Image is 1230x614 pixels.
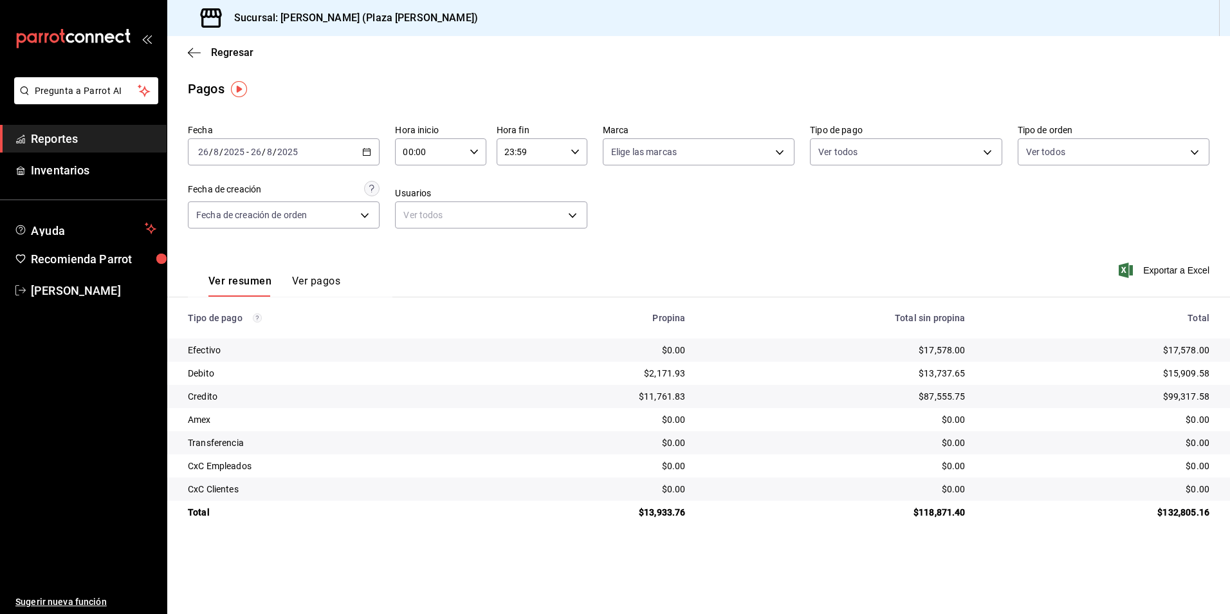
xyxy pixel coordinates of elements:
button: Ver pagos [292,275,340,297]
div: $13,737.65 [706,367,966,380]
div: $17,578.00 [986,344,1209,357]
label: Hora inicio [395,126,486,135]
span: Pregunta a Parrot AI [35,84,138,98]
div: CxC Clientes [188,483,479,496]
div: $0.00 [499,483,685,496]
div: navigation tabs [208,275,340,297]
span: / [219,147,223,157]
div: $0.00 [986,413,1209,426]
span: Regresar [211,46,253,59]
button: Regresar [188,46,253,59]
div: Fecha de creación [188,183,261,196]
div: $0.00 [986,460,1209,472]
div: $0.00 [706,483,966,496]
span: Sugerir nueva función [15,595,156,609]
input: -- [213,147,219,157]
img: Tooltip marker [231,81,247,97]
svg: Los pagos realizados con Pay y otras terminales son montos brutos. [253,313,262,322]
div: Pagos [188,79,225,98]
span: Ayuda [31,221,140,236]
div: Amex [188,413,479,426]
div: Efectivo [188,344,479,357]
button: open_drawer_menu [142,33,152,44]
input: ---- [277,147,298,157]
div: Total [986,313,1209,323]
span: [PERSON_NAME] [31,282,156,299]
div: $87,555.75 [706,390,966,403]
span: / [209,147,213,157]
div: $17,578.00 [706,344,966,357]
span: Ver todos [1026,145,1065,158]
div: $0.00 [499,344,685,357]
div: $11,761.83 [499,390,685,403]
h3: Sucursal: [PERSON_NAME] (Plaza [PERSON_NAME]) [224,10,478,26]
label: Hora fin [497,126,587,135]
div: $0.00 [499,460,685,472]
div: $0.00 [706,436,966,449]
div: $99,317.58 [986,390,1209,403]
span: - [246,147,249,157]
div: $118,871.40 [706,506,966,519]
div: Tipo de pago [188,313,479,323]
div: $0.00 [706,460,966,472]
div: CxC Empleados [188,460,479,472]
div: $0.00 [986,436,1209,449]
div: Credito [188,390,479,403]
button: Ver resumen [208,275,271,297]
button: Exportar a Excel [1121,263,1209,278]
div: $0.00 [706,413,966,426]
div: $0.00 [986,483,1209,496]
span: Reportes [31,130,156,147]
input: -- [266,147,273,157]
div: $0.00 [499,413,685,426]
label: Fecha [188,126,380,135]
div: Transferencia [188,436,479,449]
span: / [262,147,266,157]
label: Tipo de pago [810,126,1002,135]
div: $13,933.76 [499,506,685,519]
span: Fecha de creación de orden [196,209,307,221]
div: Propina [499,313,685,323]
a: Pregunta a Parrot AI [9,93,158,107]
span: / [273,147,277,157]
label: Usuarios [395,189,587,198]
button: Pregunta a Parrot AI [14,77,158,104]
div: $15,909.58 [986,367,1209,380]
div: $2,171.93 [499,367,685,380]
span: Recomienda Parrot [31,250,156,268]
div: Ver todos [395,201,587,228]
label: Marca [603,126,794,135]
span: Elige las marcas [611,145,677,158]
span: Inventarios [31,162,156,179]
div: Total sin propina [706,313,966,323]
input: ---- [223,147,245,157]
div: Total [188,506,479,519]
input: -- [250,147,262,157]
label: Tipo de orden [1018,126,1209,135]
div: Debito [188,367,479,380]
input: -- [197,147,209,157]
div: $0.00 [499,436,685,449]
span: Ver todos [818,145,858,158]
div: $132,805.16 [986,506,1209,519]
